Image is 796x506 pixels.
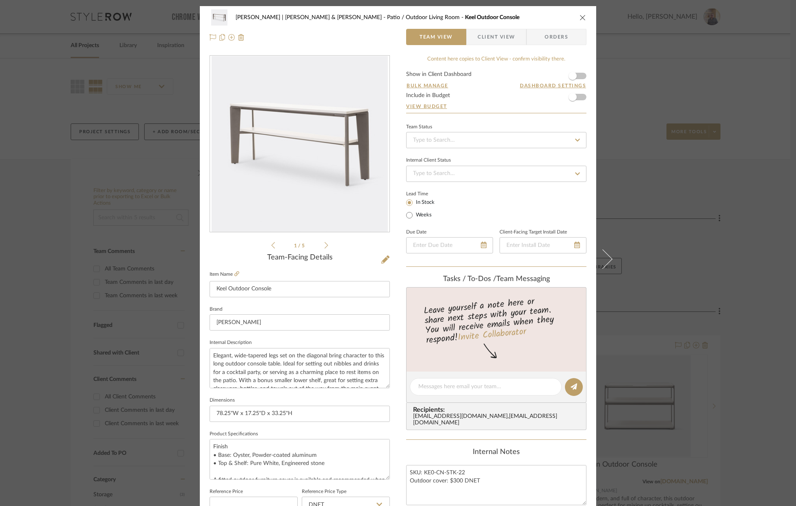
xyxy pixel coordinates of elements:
span: Keel Outdoor Console [465,15,519,20]
div: Internal Client Status [406,158,451,162]
label: Item Name [210,271,239,278]
input: Type to Search… [406,166,586,182]
div: Leave yourself a note here or share next steps with your team. You will receive emails when they ... [405,293,588,347]
span: Patio / Outdoor Living Room [387,15,465,20]
span: Orders [536,29,577,45]
div: Content here copies to Client View - confirm visibility there. [406,55,586,63]
div: [EMAIL_ADDRESS][DOMAIN_NAME] , [EMAIL_ADDRESS][DOMAIN_NAME] [413,413,583,426]
button: close [579,14,586,21]
mat-radio-group: Select item type [406,197,448,220]
label: In Stock [414,199,435,206]
label: Client-Facing Target Install Date [500,230,567,234]
label: Internal Description [210,341,252,345]
span: Tasks / To-Dos / [443,275,496,283]
div: Internal Notes [406,448,586,457]
div: 0 [210,56,389,232]
a: View Budget [406,103,586,110]
span: Recipients: [413,406,583,413]
label: Dimensions [210,398,235,402]
span: 5 [302,243,306,248]
div: Team Status [406,125,432,129]
input: Enter the dimensions of this item [210,406,390,422]
img: dc8f84be-1bbb-4690-ac84-dbd8ebbf66a5_436x436.jpg [212,56,388,232]
button: Bulk Manage [406,82,449,89]
div: team Messaging [406,275,586,284]
span: [PERSON_NAME] | [PERSON_NAME] & [PERSON_NAME] [236,15,387,20]
a: Invite Collaborator [457,325,527,345]
label: Reference Price Type [302,490,346,494]
span: Client View [478,29,515,45]
label: Due Date [406,230,426,234]
input: Enter Brand [210,314,390,331]
input: Type to Search… [406,132,586,148]
label: Product Specifications [210,432,258,436]
input: Enter Item Name [210,281,390,297]
input: Enter Due Date [406,237,493,253]
label: Reference Price [210,490,243,494]
span: / [298,243,302,248]
img: dc8f84be-1bbb-4690-ac84-dbd8ebbf66a5_48x40.jpg [210,9,229,26]
label: Brand [210,307,223,311]
span: 1 [294,243,298,248]
span: Team View [420,29,453,45]
label: Weeks [414,212,432,219]
div: Team-Facing Details [210,253,390,262]
button: Dashboard Settings [519,82,586,89]
input: Enter Install Date [500,237,586,253]
label: Lead Time [406,190,448,197]
img: Remove from project [238,34,244,41]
